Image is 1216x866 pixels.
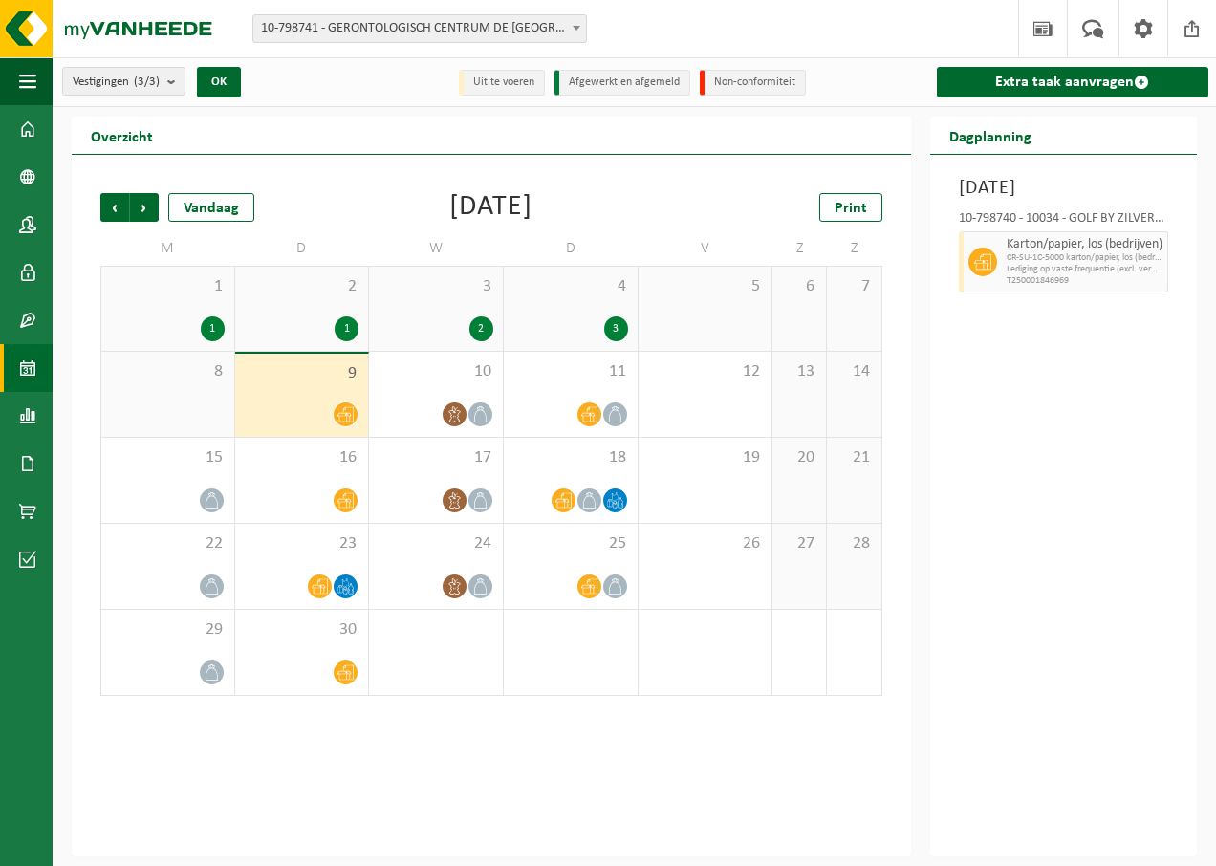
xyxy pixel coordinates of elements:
[201,316,225,341] div: 1
[111,619,225,640] span: 29
[1007,275,1162,287] span: T250001846969
[700,70,806,96] li: Non-conformiteit
[253,15,586,42] span: 10-798741 - GERONTOLOGISCH CENTRUM DE HAAN VZW - DROGENBOS
[836,533,871,554] span: 28
[379,276,493,297] span: 3
[235,231,370,266] td: D
[782,447,816,468] span: 20
[111,361,225,382] span: 8
[10,824,319,866] iframe: chat widget
[513,447,628,468] span: 18
[959,174,1168,203] h3: [DATE]
[930,117,1051,154] h2: Dagplanning
[648,361,763,382] span: 12
[554,70,690,96] li: Afgewerkt en afgemeld
[111,276,225,297] span: 1
[648,276,763,297] span: 5
[100,231,235,266] td: M
[836,447,871,468] span: 21
[648,447,763,468] span: 19
[100,193,129,222] span: Vorige
[73,68,160,97] span: Vestigingen
[836,276,871,297] span: 7
[252,14,587,43] span: 10-798741 - GERONTOLOGISCH CENTRUM DE HAAN VZW - DROGENBOS
[111,533,225,554] span: 22
[379,533,493,554] span: 24
[1007,237,1162,252] span: Karton/papier, los (bedrijven)
[959,212,1168,231] div: 10-798740 - 10034 - GOLF BY ZILVERDUIN - EMEIS - DE HAAN
[130,193,159,222] span: Volgende
[245,533,359,554] span: 23
[379,447,493,468] span: 17
[836,361,871,382] span: 14
[782,276,816,297] span: 6
[1007,264,1162,275] span: Lediging op vaste frequentie (excl. verwerking)
[782,533,816,554] span: 27
[1007,252,1162,264] span: CR-SU-1C-5000 karton/papier, los (bedrijven)
[459,70,545,96] li: Uit te voeren
[369,231,504,266] td: W
[513,533,628,554] span: 25
[245,363,359,384] span: 9
[513,276,628,297] span: 4
[819,193,882,222] a: Print
[62,67,185,96] button: Vestigingen(3/3)
[827,231,881,266] td: Z
[379,361,493,382] span: 10
[335,316,358,341] div: 1
[937,67,1208,97] a: Extra taak aanvragen
[245,276,359,297] span: 2
[648,533,763,554] span: 26
[604,316,628,341] div: 3
[835,201,867,216] span: Print
[245,619,359,640] span: 30
[168,193,254,222] div: Vandaag
[782,361,816,382] span: 13
[449,193,532,222] div: [DATE]
[134,76,160,88] count: (3/3)
[772,231,827,266] td: Z
[197,67,241,97] button: OK
[513,361,628,382] span: 11
[504,231,639,266] td: D
[72,117,172,154] h2: Overzicht
[111,447,225,468] span: 15
[469,316,493,341] div: 2
[245,447,359,468] span: 16
[639,231,773,266] td: V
